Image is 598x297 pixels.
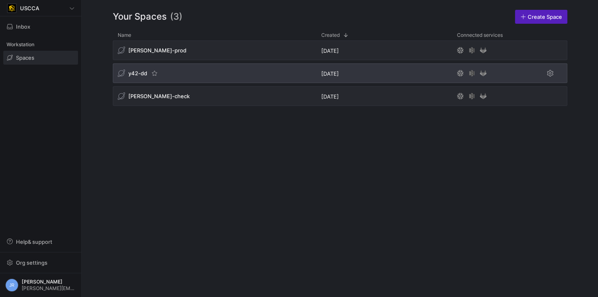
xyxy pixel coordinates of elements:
[22,279,76,285] span: [PERSON_NAME]
[3,260,78,267] a: Org settings
[113,10,167,24] span: Your Spaces
[170,10,182,24] span: (3)
[16,54,34,61] span: Spaces
[128,93,190,99] span: [PERSON_NAME]-check
[3,256,78,270] button: Org settings
[3,277,78,294] button: JR[PERSON_NAME][PERSON_NAME][EMAIL_ADDRESS][PERSON_NAME][DOMAIN_NAME]
[3,38,78,51] div: Workstation
[16,23,30,30] span: Inbox
[128,70,147,76] span: y42-dd
[5,279,18,292] div: JR
[16,239,52,245] span: Help & support
[3,235,78,249] button: Help& support
[321,32,340,38] span: Created
[457,32,503,38] span: Connected services
[321,93,339,100] span: [DATE]
[113,86,567,109] div: Press SPACE to select this row.
[8,4,16,12] img: https://storage.googleapis.com/y42-prod-data-exchange/images/uAsz27BndGEK0hZWDFeOjoxA7jCwgK9jE472...
[515,10,567,24] a: Create Space
[113,40,567,63] div: Press SPACE to select this row.
[321,70,339,77] span: [DATE]
[321,47,339,54] span: [DATE]
[16,259,47,266] span: Org settings
[3,20,78,34] button: Inbox
[3,51,78,65] a: Spaces
[22,286,76,291] span: [PERSON_NAME][EMAIL_ADDRESS][PERSON_NAME][DOMAIN_NAME]
[128,47,186,54] span: [PERSON_NAME]-prod
[113,63,567,86] div: Press SPACE to select this row.
[118,32,131,38] span: Name
[20,5,39,11] span: USCCA
[528,13,562,20] span: Create Space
